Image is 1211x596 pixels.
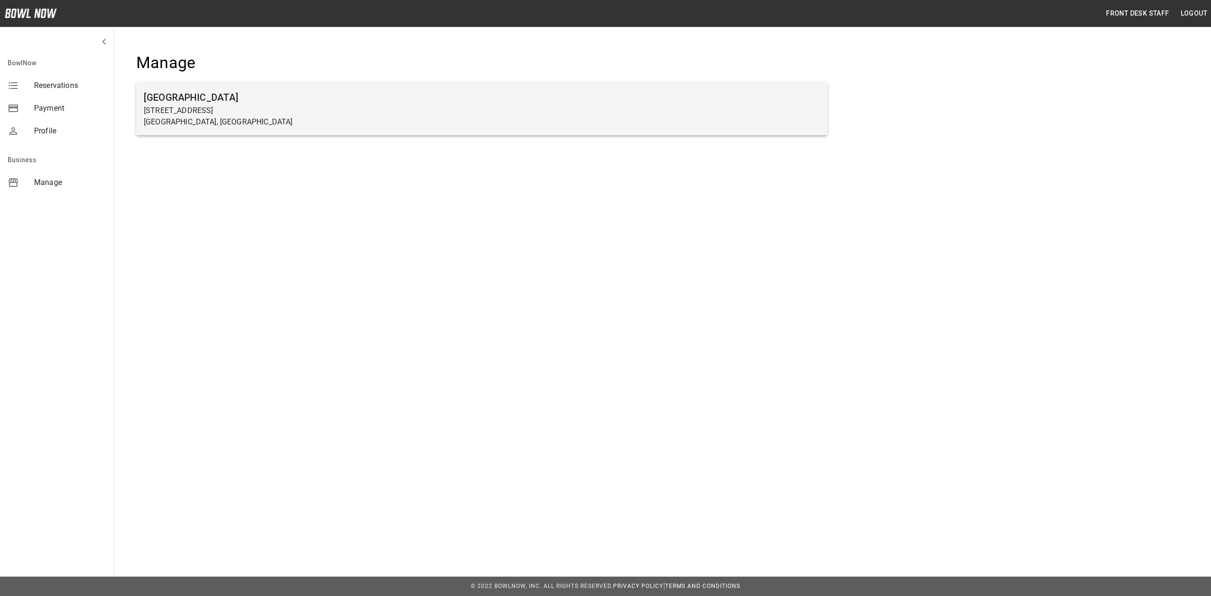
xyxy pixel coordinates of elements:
span: Profile [34,125,106,137]
span: © 2022 BowlNow, Inc. All Rights Reserved. [471,583,613,589]
button: Front Desk Staff [1102,5,1173,22]
button: Logout [1177,5,1211,22]
span: Manage [34,177,106,188]
img: logo [5,9,57,18]
span: Reservations [34,80,106,91]
p: [STREET_ADDRESS] [144,105,820,116]
span: Payment [34,103,106,114]
h6: [GEOGRAPHIC_DATA] [144,90,820,105]
h4: Manage [136,53,827,73]
p: [GEOGRAPHIC_DATA], [GEOGRAPHIC_DATA] [144,116,820,128]
a: Privacy Policy [613,583,663,589]
a: Terms and Conditions [665,583,740,589]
